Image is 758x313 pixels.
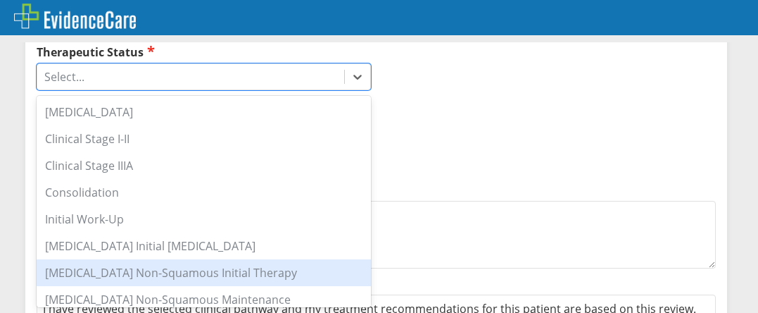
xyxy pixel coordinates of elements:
div: [MEDICAL_DATA] Non-Squamous Maintenance [37,286,371,313]
div: Clinical Stage I-II [37,125,371,152]
img: EvidenceCare [14,4,136,29]
div: Select... [44,69,84,85]
div: Initial Work-Up [37,206,371,233]
label: Therapeutic Status [37,44,371,60]
div: [MEDICAL_DATA] Non-Squamous Initial Therapy [37,259,371,286]
div: Consolidation [37,179,371,206]
div: [MEDICAL_DATA] Initial [MEDICAL_DATA] [37,233,371,259]
div: [MEDICAL_DATA] [37,99,371,125]
div: Clinical Stage IIIA [37,152,371,179]
label: Additional Details [37,182,716,197]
